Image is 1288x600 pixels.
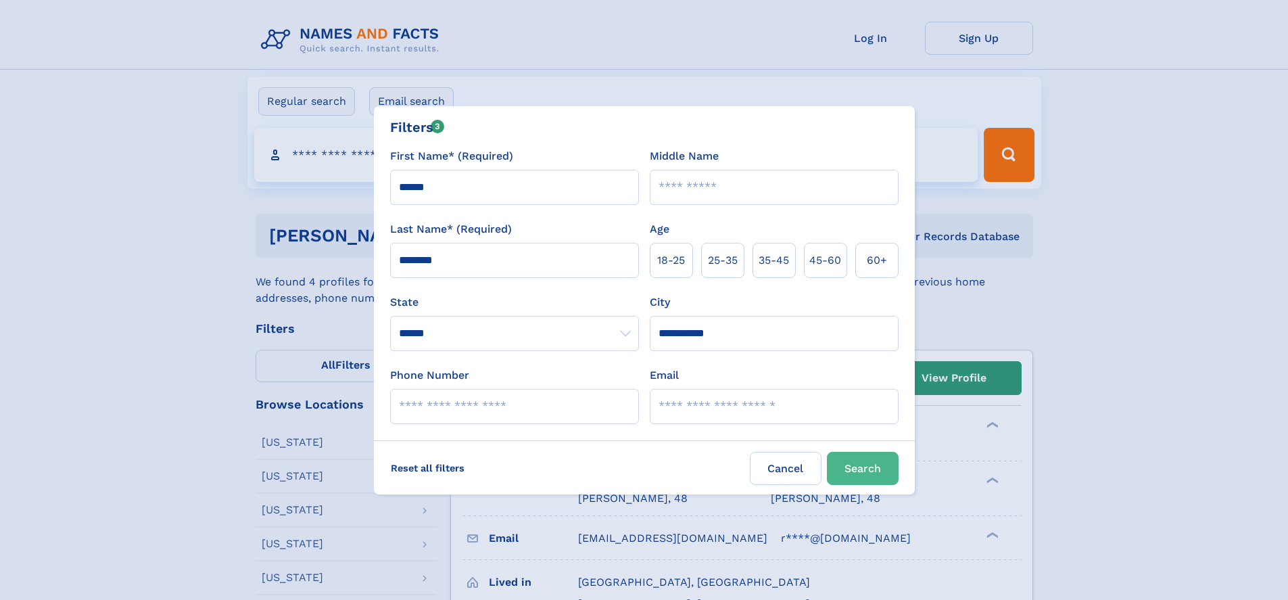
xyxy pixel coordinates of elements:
[809,252,841,269] span: 45‑60
[650,148,719,164] label: Middle Name
[827,452,899,485] button: Search
[390,117,445,137] div: Filters
[708,252,738,269] span: 25‑35
[650,367,679,384] label: Email
[382,452,473,484] label: Reset all filters
[390,148,513,164] label: First Name* (Required)
[390,294,639,310] label: State
[867,252,887,269] span: 60+
[759,252,789,269] span: 35‑45
[650,221,669,237] label: Age
[390,221,512,237] label: Last Name* (Required)
[657,252,685,269] span: 18‑25
[750,452,821,485] label: Cancel
[390,367,469,384] label: Phone Number
[650,294,670,310] label: City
